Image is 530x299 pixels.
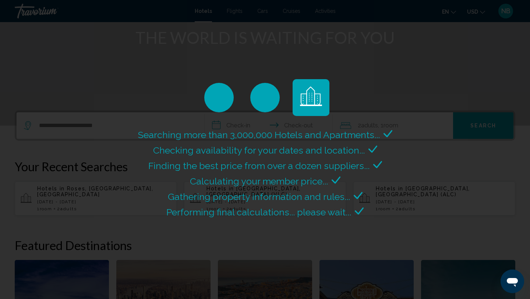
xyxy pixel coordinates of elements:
[153,145,365,156] span: Checking availability for your dates and location...
[148,160,370,171] span: Finding the best price from over a dozen suppliers...
[501,270,524,293] iframe: Bouton de lancement de la fenêtre de messagerie
[166,207,351,218] span: Performing final calculations... please wait...
[190,176,328,187] span: Calculating your member price...
[168,191,350,202] span: Gathering property information and rules...
[138,129,380,140] span: Searching more than 3,000,000 Hotels and Apartments...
